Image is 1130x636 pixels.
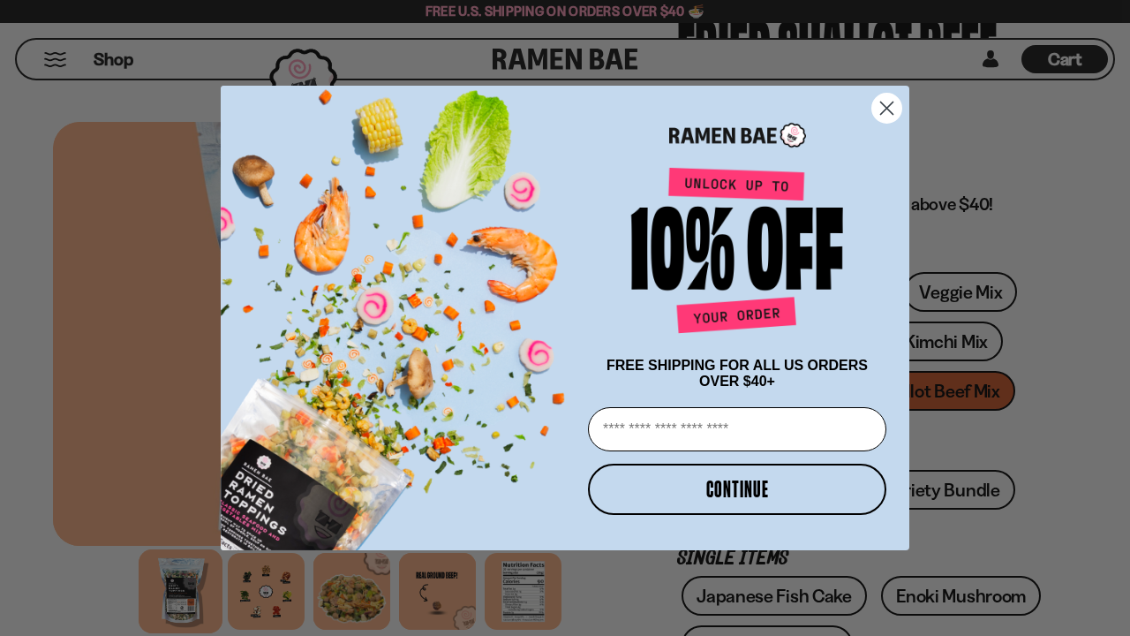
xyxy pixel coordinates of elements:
button: CONTINUE [588,464,886,515]
img: Ramen Bae Logo [669,121,806,150]
img: Unlock up to 10% off [627,167,847,340]
button: Close dialog [871,93,902,124]
img: ce7035ce-2e49-461c-ae4b-8ade7372f32c.png [221,70,581,550]
span: FREE SHIPPING FOR ALL US ORDERS OVER $40+ [606,358,868,389]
